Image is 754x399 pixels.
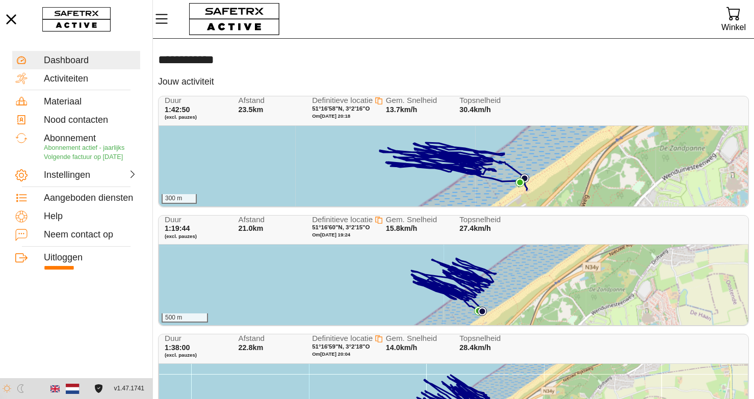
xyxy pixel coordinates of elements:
span: Gem. Snelheid [386,216,451,224]
img: Subscription.svg [15,132,28,144]
span: Topsnelheid [459,334,525,343]
div: Aangeboden diensten [44,193,137,204]
span: Duur [165,96,230,105]
span: Om [DATE] 19:24 [312,232,350,237]
div: Materiaal [44,96,137,108]
img: PathEnd.svg [474,306,483,315]
div: Help [44,211,137,222]
img: PathEnd.svg [515,178,525,187]
span: Duur [165,216,230,224]
span: Definitieve locatie [312,334,373,342]
button: Nederlands [64,380,81,397]
div: Activiteiten [44,73,137,85]
img: Help.svg [15,210,28,223]
span: 51°16'60"N, 3°2'15"O [312,224,370,230]
div: Abonnement [44,133,137,144]
span: Afstand [239,334,304,343]
span: Definitieve locatie [312,215,373,224]
div: Winkel [721,20,746,34]
span: 15.8km/h [386,224,418,232]
div: Uitloggen [44,252,137,263]
span: 51°16'58"N, 3°2'16"O [312,105,370,112]
div: 300 m [162,194,197,203]
span: (excl. pauzes) [165,233,230,240]
span: 1:42:50 [165,105,190,114]
img: ContactUs.svg [15,229,28,241]
div: Nood contacten [44,115,137,126]
span: Afstand [239,216,304,224]
span: Duur [165,334,230,343]
button: v1.47.1741 [108,380,150,397]
span: v1.47.1741 [114,383,144,394]
span: 23.5km [239,105,264,114]
span: 21.0km [239,224,264,232]
span: 22.8km [239,343,264,352]
span: Abonnement actief - jaarlijks [44,144,124,151]
img: en.svg [50,384,60,393]
img: ModeLight.svg [3,384,11,393]
div: 500 m [162,313,208,323]
span: 27.4km/h [459,224,491,232]
h5: Jouw activiteit [158,76,214,88]
button: Engels [46,380,64,397]
span: 30.4km/h [459,105,491,114]
button: Menu [153,8,178,30]
div: Dashboard [44,55,137,66]
span: (excl. pauzes) [165,352,230,358]
span: Topsnelheid [459,216,525,224]
a: Licentieovereenkomst [92,384,106,393]
span: Topsnelheid [459,96,525,105]
img: Activities.svg [15,72,28,85]
span: (excl. pauzes) [165,114,230,120]
span: 1:38:00 [165,343,190,352]
span: 51°16'59"N, 3°2'18"O [312,343,370,350]
span: 1:19:44 [165,224,190,232]
span: Om [DATE] 20:18 [312,113,350,119]
div: Neem contact op [44,229,137,241]
span: Om [DATE] 20:04 [312,351,350,357]
span: Definitieve locatie [312,96,373,104]
span: 28.4km/h [459,343,491,352]
img: nl.svg [66,382,80,395]
img: ModeDark.svg [16,384,25,393]
img: PathStart.svg [478,307,487,316]
span: Volgende factuur op [DATE] [44,153,123,161]
span: 14.0km/h [386,343,418,352]
img: Equipment.svg [15,95,28,108]
img: PathStart.svg [520,174,529,183]
span: 13.7km/h [386,105,418,114]
span: Gem. Snelheid [386,334,451,343]
div: Instellingen [44,170,89,181]
span: Gem. Snelheid [386,96,451,105]
span: Afstand [239,96,304,105]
